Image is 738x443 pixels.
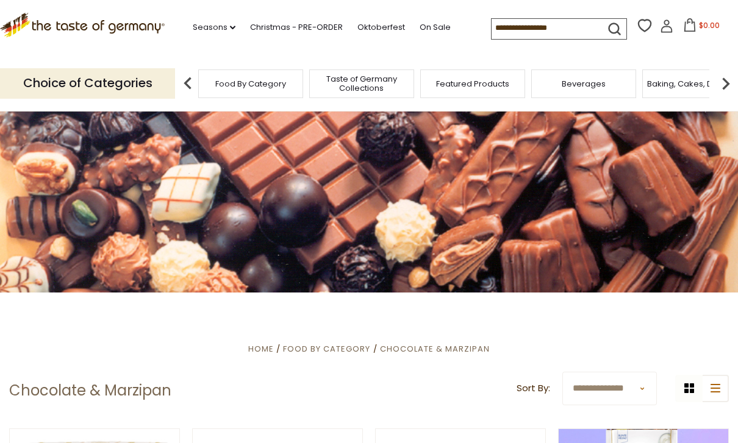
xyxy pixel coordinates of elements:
h1: Chocolate & Marzipan [9,381,171,400]
a: Food By Category [283,343,370,355]
a: Christmas - PRE-ORDER [250,21,343,34]
a: Oktoberfest [357,21,405,34]
img: next arrow [714,71,738,96]
button: $0.00 [676,18,728,37]
a: Food By Category [215,79,286,88]
a: Chocolate & Marzipan [380,343,490,355]
a: Featured Products [436,79,509,88]
label: Sort By: [517,381,550,396]
span: $0.00 [699,20,720,30]
img: previous arrow [176,71,200,96]
a: Home [248,343,274,355]
a: Taste of Germany Collections [313,74,410,93]
a: Beverages [562,79,606,88]
a: Seasons [193,21,235,34]
a: On Sale [420,21,451,34]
